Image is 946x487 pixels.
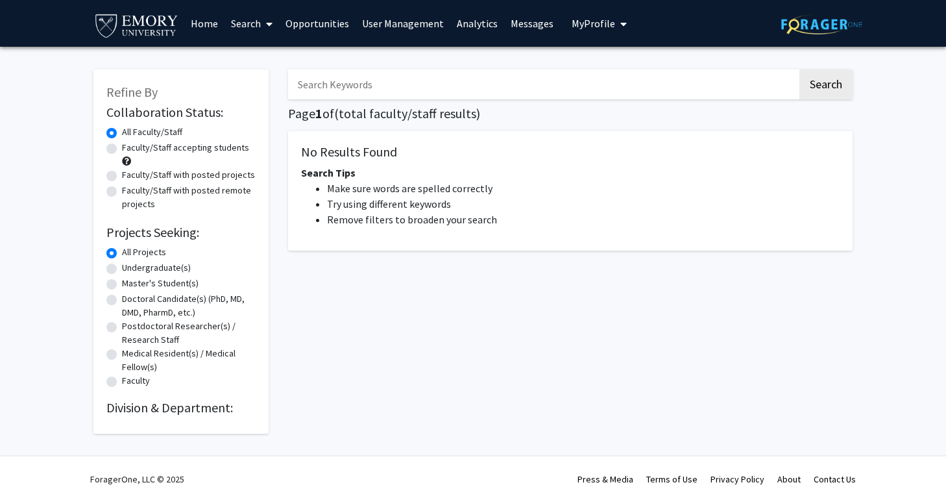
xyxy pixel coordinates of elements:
[301,166,356,179] span: Search Tips
[106,84,158,100] span: Refine By
[814,473,856,485] a: Contact Us
[504,1,560,46] a: Messages
[327,196,840,212] li: Try using different keywords
[122,245,166,259] label: All Projects
[122,347,256,374] label: Medical Resident(s) / Medical Fellow(s)
[777,473,801,485] a: About
[799,69,853,99] button: Search
[122,184,256,211] label: Faculty/Staff with posted remote projects
[288,264,853,293] nav: Page navigation
[224,1,279,46] a: Search
[315,105,322,121] span: 1
[288,106,853,121] h1: Page of ( total faculty/staff results)
[122,261,191,275] label: Undergraduate(s)
[122,168,255,182] label: Faculty/Staff with posted projects
[184,1,224,46] a: Home
[450,1,504,46] a: Analytics
[122,277,199,290] label: Master's Student(s)
[288,69,797,99] input: Search Keywords
[106,105,256,120] h2: Collaboration Status:
[327,181,840,196] li: Make sure words are spelled correctly
[781,14,862,34] img: ForagerOne Logo
[279,1,356,46] a: Opportunities
[577,473,633,485] a: Press & Media
[356,1,450,46] a: User Management
[122,292,256,319] label: Doctoral Candidate(s) (PhD, MD, DMD, PharmD, etc.)
[106,225,256,240] h2: Projects Seeking:
[93,10,180,40] img: Emory University Logo
[710,473,764,485] a: Privacy Policy
[646,473,697,485] a: Terms of Use
[106,400,256,416] h2: Division & Department:
[327,212,840,227] li: Remove filters to broaden your search
[122,125,182,139] label: All Faculty/Staff
[122,374,150,388] label: Faculty
[122,141,249,155] label: Faculty/Staff accepting students
[572,17,615,30] span: My Profile
[122,319,256,347] label: Postdoctoral Researcher(s) / Research Staff
[301,144,840,160] h5: No Results Found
